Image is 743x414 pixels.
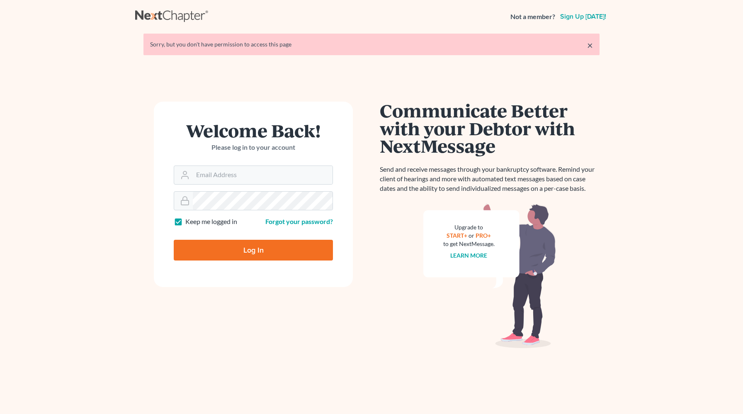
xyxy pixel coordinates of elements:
[447,232,468,239] a: START+
[558,13,608,20] a: Sign up [DATE]!
[587,40,593,50] a: ×
[174,122,333,139] h1: Welcome Back!
[185,217,237,226] label: Keep me logged in
[443,240,495,248] div: to get NextMessage.
[469,232,475,239] span: or
[380,102,600,155] h1: Communicate Better with your Debtor with NextMessage
[423,203,556,348] img: nextmessage_bg-59042aed3d76b12b5cd301f8e5b87938c9018125f34e5fa2b7a6b67550977c72.svg
[265,217,333,225] a: Forgot your password?
[443,223,495,231] div: Upgrade to
[150,40,593,49] div: Sorry, but you don't have permission to access this page
[193,166,333,184] input: Email Address
[174,143,333,152] p: Please log in to your account
[380,165,600,193] p: Send and receive messages through your bankruptcy software. Remind your client of hearings and mo...
[476,232,491,239] a: PRO+
[451,252,488,259] a: Learn more
[510,12,555,22] strong: Not a member?
[174,240,333,261] input: Log In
